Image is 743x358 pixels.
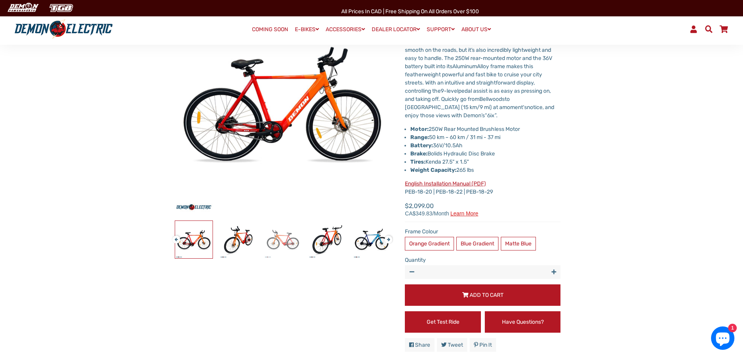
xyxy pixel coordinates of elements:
[410,150,560,158] li: Bolids Hydraulic Disc Brake
[410,133,560,141] li: 50 km – 60 km / 31 mi - 37 mi
[547,265,560,279] button: Increase item quantity by one
[424,24,458,35] a: SUPPORT
[220,221,257,258] img: 6ix City eBike - Demon Electric
[323,24,368,35] a: ACCESSORIES
[405,284,560,306] button: Add to Cart
[496,112,498,119] span: .
[405,63,542,94] span: Alloy frame makes this featherweight powerful and fast bike to cruise your city streets. With an ...
[405,256,560,264] label: Quantity
[410,126,429,132] strong: Motor:
[405,265,560,279] input: quantity
[369,24,423,35] a: DEALER LOCATOR
[441,88,458,94] span: 9-level
[249,24,291,35] a: COMING SOON
[482,112,485,119] span: s
[452,63,477,70] span: Aluminum
[405,180,560,196] p: PEB-18-20 | PEB-18-22 | PEB-18-29
[45,2,77,14] img: TGB Canada
[415,342,430,348] span: Share
[172,232,177,241] button: Previous
[405,311,481,333] a: Get Test Ride
[410,159,426,165] strong: Tires:
[456,237,498,250] label: Blue Gradient
[479,342,492,348] span: Pin it
[405,201,478,216] span: $2,099.00
[405,227,560,236] label: Frame Colour
[292,24,322,35] a: E-BIKES
[459,24,494,35] a: ABOUT US
[410,167,456,173] strong: Weight Capacity:
[502,104,527,111] span: moment's
[405,47,552,70] span: s also incredibly lightweight and easy to handle. The 250W rear-mounted motor and the 36V battery...
[405,265,418,279] button: Reduce item quantity by one
[405,180,486,187] a: English Installation Manual (PDF)
[479,96,505,102] span: Bellwoods
[485,112,487,119] span: “
[410,142,433,149] strong: Battery:
[12,19,115,39] img: Demon Electric logo
[353,221,390,258] img: 6ix City eBike - Demon Electric
[385,232,389,241] button: Next
[175,221,213,258] img: 6ix City eBike - Demon Electric
[309,221,346,258] img: 6ix City eBike - Demon Electric
[264,221,301,258] img: 6ix City eBike - Demon Electric
[405,237,454,250] label: Orange Gradient
[495,112,496,119] span: ”
[410,166,560,174] li: 265 lbs
[470,292,504,298] span: Add to Cart
[341,8,479,15] span: All Prices in CAD | Free shipping on all orders over $100
[405,39,546,53] span: s an E-bike without bells and whistles. Not only is it smooth on the roads, but it
[410,134,429,141] strong: Range:
[448,342,463,348] span: Tweet
[405,88,551,102] span: pedal assist is as easy as pressing on, and taking off. Quickly go from
[405,96,510,111] span: to [GEOGRAPHIC_DATA] (15 km/9 mi) at a
[4,2,41,14] img: Demon Electric
[487,112,495,119] span: 6ix
[410,141,560,150] li: 36V/10.5Ah
[501,237,536,250] label: Matte Blue
[485,311,561,333] a: Have Questions?
[481,112,482,119] span: ’
[410,125,560,133] li: 250W Rear Mounted Brushless Motor
[471,47,472,53] span: ’
[410,150,427,157] strong: Brake:
[410,158,560,166] li: Kenda 27.5" x 1.5"
[709,326,737,352] inbox-online-store-chat: Shopify online store chat
[405,104,554,119] span: notice, and enjoy those views with Demon
[405,30,559,45] span: 6ix" Bike is that it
